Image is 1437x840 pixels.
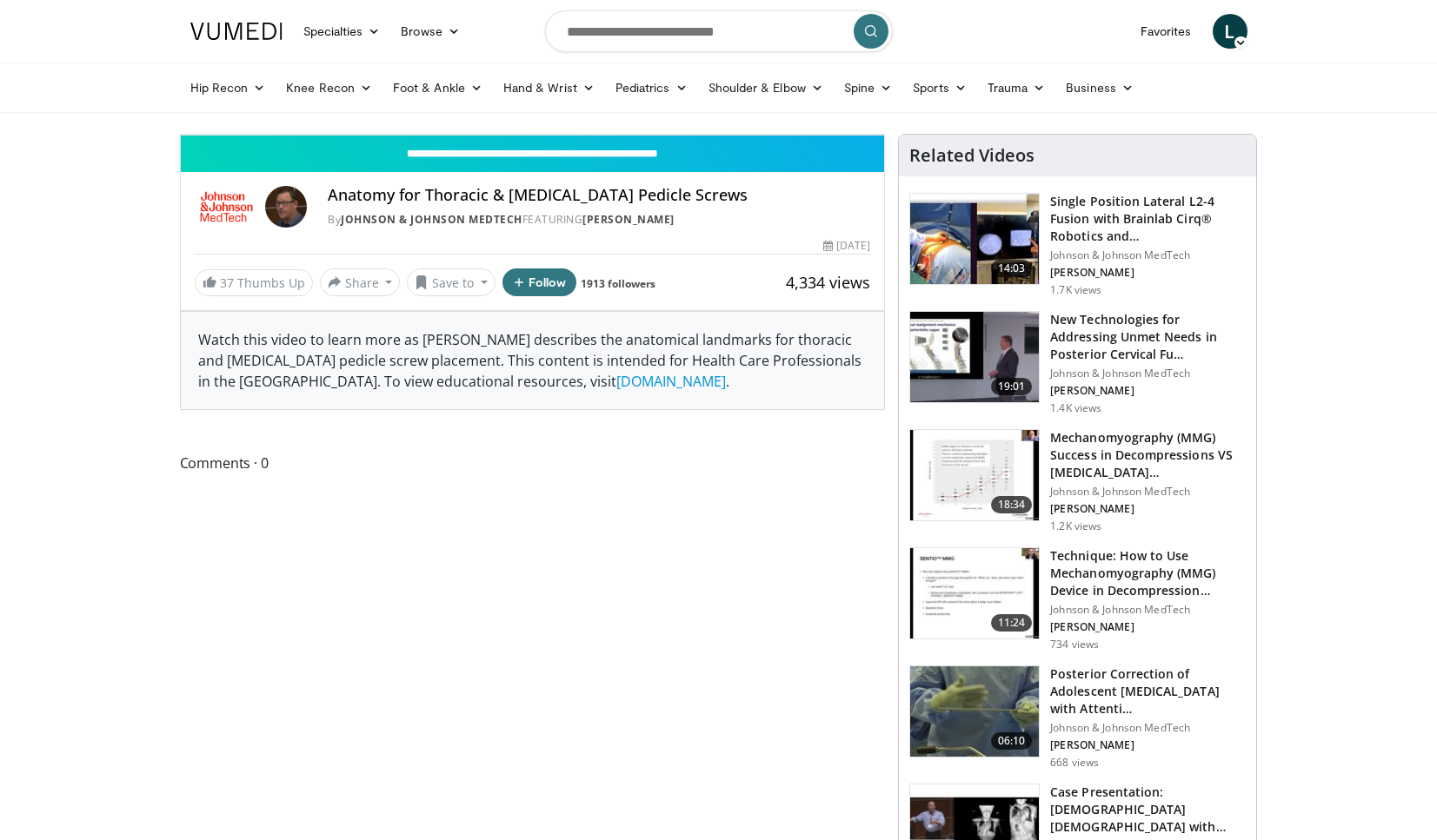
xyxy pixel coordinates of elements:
[293,14,391,49] a: Specialties
[328,212,870,228] div: By FEATURING
[991,732,1033,750] span: 06:10
[977,70,1056,105] a: Trauma
[1130,14,1202,49] a: Favorites
[823,238,870,254] div: [DATE]
[181,135,885,136] video-js: Video Player
[1050,784,1246,836] h3: Case Presentation: [DEMOGRAPHIC_DATA] [DEMOGRAPHIC_DATA] with [MEDICAL_DATA][PERSON_NAME] & Pelvi...
[698,70,834,105] a: Shoulder & Elbow
[1050,665,1246,718] h3: Posterior Correction of Adolescent [MEDICAL_DATA] with Attenti…
[1050,193,1246,245] h3: Single Position Lateral L2-4 Fusion with Brainlab Cirq® Robotics and…
[1213,14,1247,49] a: L
[909,193,1246,297] a: 14:03 Single Position Lateral L2-4 Fusion with Brainlab Cirq® Robotics and… Johnson & Johnson Med...
[909,665,1246,770] a: 06:10 Posterior Correction of Adolescent [MEDICAL_DATA] with Attenti… Johnson & Johnson MedTech [...
[991,614,1033,632] span: 11:24
[1055,70,1144,105] a: Business
[220,274,234,291] span: 37
[265,186,307,228] img: Avatar
[1050,485,1246,499] p: Johnson & Johnson MedTech
[910,312,1039,402] img: 86b95020-a6f8-4a79-bf9e-090ebaa5acbb.150x105_q85_crop-smart_upscale.jpg
[502,268,577,296] button: Follow
[1050,311,1246,363] h3: New Technologies for Addressing Unmet Needs in Posterior Cervical Fu…
[1050,248,1246,262] p: Johnson & Johnson MedTech
[786,272,870,293] span: 4,334 views
[1050,756,1099,770] p: 668 views
[1050,384,1246,398] p: [PERSON_NAME]
[341,212,522,227] a: Johnson & Johnson MedTech
[1050,519,1101,533] p: 1.2K views
[991,260,1033,277] span: 14:03
[1050,502,1246,516] p: [PERSON_NAME]
[493,70,605,105] a: Hand & Wrist
[390,14,470,49] a: Browse
[991,496,1033,513] span: 18:34
[910,548,1039,638] img: e14a7e9c-7b7e-4541-bbcc-63e42d9d2fd8.150x105_q85_crop-smart_upscale.jpg
[902,70,977,105] a: Sports
[195,269,313,296] a: 37 Thumbs Up
[910,194,1039,284] img: 0ee6e9ce-a43b-4dc4-b8e2-b13ff9351003.150x105_q85_crop-smart_upscale.jpg
[383,70,493,105] a: Foot & Ankle
[180,70,276,105] a: Hip Recon
[909,145,1035,166] h4: Related Videos
[1050,429,1246,481] h3: Mechanomyography (MMG) Success in Decompressions VS [MEDICAL_DATA]…
[407,268,496,296] button: Save to
[1050,721,1246,735] p: Johnson & Johnson MedTech
[190,23,283,40] img: VuMedi Logo
[328,186,870,205] h4: Anatomy for Thoracic & [MEDICAL_DATA] Pedicle Screws
[834,70,902,105] a: Spine
[582,212,675,227] a: [PERSON_NAME]
[320,268,401,296] button: Share
[1050,620,1246,634] p: [PERSON_NAME]
[909,429,1246,533] a: 18:34 Mechanomyography (MMG) Success in Decompressions VS [MEDICAL_DATA]… Johnson & Johnson MedTe...
[1050,283,1101,297] p: 1.7K views
[1050,603,1246,617] p: Johnson & Johnson MedTech
[910,430,1039,520] img: 44ba9214-7f98-42ad-83eb-0011a4d2deb5.150x105_q85_crop-smart_upscale.jpg
[1050,738,1246,752] p: [PERSON_NAME]
[181,312,885,409] div: Watch this video to learn more as [PERSON_NAME] describes the anatomical landmarks for thoracic a...
[195,186,259,228] img: Johnson & Johnson MedTech
[909,311,1246,415] a: 19:01 New Technologies for Addressing Unmet Needs in Posterior Cervical Fu… Johnson & Johnson Med...
[616,372,726,391] a: [DOMAIN_NAME]
[1050,266,1246,280] p: [PERSON_NAME]
[1050,638,1099,651] p: 734 views
[1050,367,1246,380] p: Johnson & Johnson MedTech
[910,666,1039,757] img: 815f393e-5d41-437a-83f5-d82245a0f4a3.150x105_q85_crop-smart_upscale.jpg
[991,378,1033,395] span: 19:01
[276,70,383,105] a: Knee Recon
[545,10,893,52] input: Search topics, interventions
[605,70,698,105] a: Pediatrics
[1050,547,1246,599] h3: Technique: How to Use Mechanomyography (MMG) Device in Decompression…
[180,452,886,474] span: Comments 0
[1050,401,1101,415] p: 1.4K views
[581,276,655,291] a: 1913 followers
[909,547,1246,651] a: 11:24 Technique: How to Use Mechanomyography (MMG) Device in Decompression… Johnson & Johnson Med...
